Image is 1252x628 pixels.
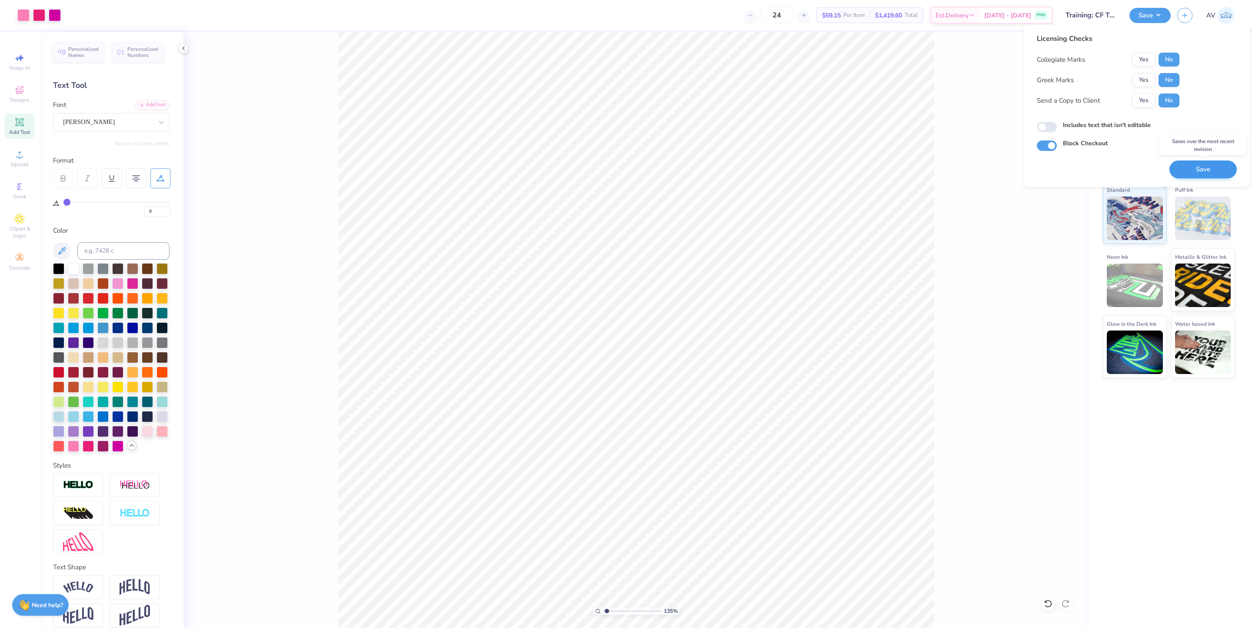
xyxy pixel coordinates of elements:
label: Block Checkout [1063,139,1108,148]
div: Text Tool [53,80,170,91]
span: Designs [10,97,29,104]
div: Saves over the most recent revision [1159,135,1246,155]
img: 3d Illusion [63,507,93,521]
div: Add Font [135,100,170,110]
img: Arc [63,581,93,593]
span: [DATE] - [DATE] [984,11,1031,20]
img: Neon Ink [1107,264,1163,307]
img: Metallic & Glitter Ink [1175,264,1231,307]
span: Puff Ink [1175,185,1193,194]
div: Send a Copy to Client [1037,96,1100,106]
label: Includes text that isn't editable [1063,120,1151,130]
span: Water based Ink [1175,319,1215,328]
span: $59.15 [822,11,841,20]
span: Glow in the Dark Ink [1107,319,1156,328]
img: Shadow [120,480,150,491]
div: Collegiate Marks [1037,55,1085,65]
a: AV [1206,7,1235,24]
img: Glow in the Dark Ink [1107,331,1163,374]
img: Aargy Velasco [1218,7,1235,24]
div: Styles [53,461,170,471]
span: Personalized Names [68,46,99,58]
span: $1,419.60 [875,11,902,20]
strong: Need help? [32,601,63,609]
img: Flag [63,607,93,624]
img: Free Distort [63,532,93,551]
div: Text Shape [53,562,170,572]
span: Clipart & logos [4,225,35,239]
button: Save [1129,8,1171,23]
input: e.g. 7428 c [77,242,170,260]
div: Color [53,226,170,236]
span: Greek [13,193,27,200]
span: Metallic & Glitter Ink [1175,252,1226,261]
img: Arch [120,579,150,595]
label: Font [53,100,66,110]
button: Switch to Greek Letters [115,140,170,147]
input: Untitled Design [1059,7,1123,24]
img: Standard [1107,197,1163,240]
button: Yes [1132,94,1155,107]
img: Puff Ink [1175,197,1231,240]
span: Standard [1107,185,1130,194]
img: Negative Space [120,508,150,518]
button: Save [1169,160,1237,178]
img: Water based Ink [1175,331,1231,374]
span: Per Item [843,11,865,20]
span: Personalized Numbers [127,46,158,58]
button: Yes [1132,73,1155,87]
div: Greek Marks [1037,75,1074,85]
div: Licensing Checks [1037,33,1179,44]
div: Format [53,156,170,166]
span: Total [905,11,918,20]
input: – – [760,7,794,23]
span: FREE [1036,12,1046,18]
img: Stroke [63,480,93,490]
span: 135 % [664,607,678,615]
button: Yes [1132,53,1155,67]
button: No [1159,94,1179,107]
span: Image AI [10,64,30,71]
span: Decorate [9,264,30,271]
span: Neon Ink [1107,252,1128,261]
button: No [1159,53,1179,67]
span: AV [1206,10,1215,20]
button: No [1159,73,1179,87]
span: Add Text [9,129,30,136]
span: Upload [11,161,28,168]
span: Est. Delivery [936,11,969,20]
img: Rise [120,605,150,626]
